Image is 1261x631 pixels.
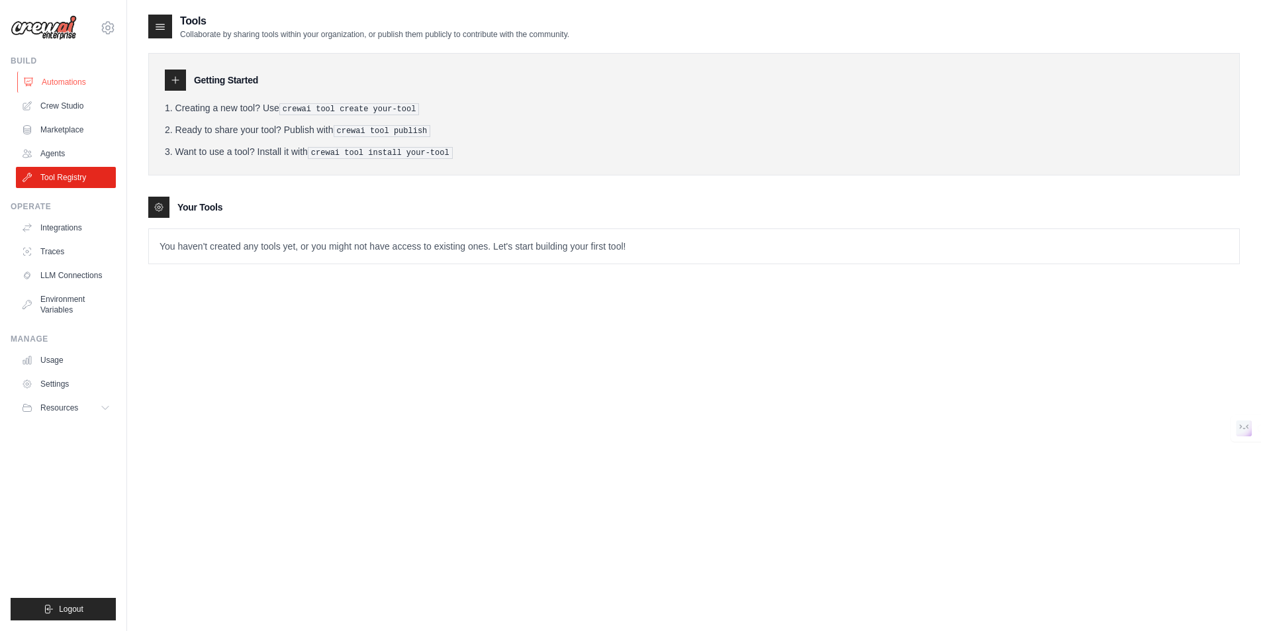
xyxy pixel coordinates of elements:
[11,334,116,344] div: Manage
[16,167,116,188] a: Tool Registry
[149,229,1239,264] p: You haven't created any tools yet, or you might not have access to existing ones. Let's start bui...
[177,201,222,214] h3: Your Tools
[11,598,116,620] button: Logout
[16,217,116,238] a: Integrations
[16,241,116,262] a: Traces
[16,143,116,164] a: Agents
[11,15,77,40] img: Logo
[180,13,569,29] h2: Tools
[11,56,116,66] div: Build
[180,29,569,40] p: Collaborate by sharing tools within your organization, or publish them publicly to contribute wit...
[165,145,1223,159] li: Want to use a tool? Install it with
[194,73,258,87] h3: Getting Started
[59,604,83,614] span: Logout
[165,101,1223,115] li: Creating a new tool? Use
[16,350,116,371] a: Usage
[16,265,116,286] a: LLM Connections
[16,373,116,395] a: Settings
[11,201,116,212] div: Operate
[16,289,116,320] a: Environment Variables
[17,72,117,93] a: Automations
[279,103,420,115] pre: crewai tool create your-tool
[16,95,116,117] a: Crew Studio
[165,123,1223,137] li: Ready to share your tool? Publish with
[16,397,116,418] button: Resources
[16,119,116,140] a: Marketplace
[40,403,78,413] span: Resources
[308,147,453,159] pre: crewai tool install your-tool
[334,125,431,137] pre: crewai tool publish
